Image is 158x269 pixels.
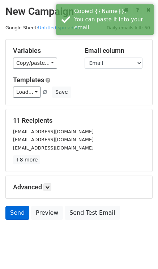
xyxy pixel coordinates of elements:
a: Send Test Email [65,206,120,220]
a: Untitled spreadsheet [38,25,86,30]
iframe: Chat Widget [122,234,158,269]
a: +8 more [13,155,40,164]
small: [EMAIL_ADDRESS][DOMAIN_NAME] [13,129,94,134]
h5: Variables [13,47,74,55]
a: Preview [31,206,63,220]
small: [EMAIL_ADDRESS][DOMAIN_NAME] [13,137,94,142]
h5: Email column [85,47,145,55]
h5: 11 Recipients [13,117,145,125]
div: 聊天小组件 [122,234,158,269]
h2: New Campaign [5,5,153,18]
small: Google Sheet: [5,25,86,30]
a: Send [5,206,29,220]
small: [EMAIL_ADDRESS][DOMAIN_NAME] [13,145,94,151]
h5: Advanced [13,183,145,191]
a: Templates [13,76,44,84]
a: Copy/paste... [13,58,57,69]
div: Copied {{Name}}. You can paste it into your email. [74,7,151,32]
button: Save [52,87,71,98]
a: Load... [13,87,41,98]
